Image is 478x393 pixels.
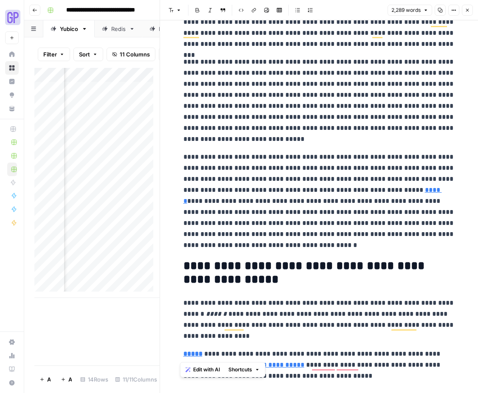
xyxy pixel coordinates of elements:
[43,50,57,59] span: Filter
[388,5,432,16] button: 2,289 words
[5,7,19,28] button: Workspace: Growth Plays
[47,375,51,384] span: Add Row
[225,364,263,375] button: Shortcuts
[107,48,155,61] button: 11 Columns
[5,102,19,115] a: Your Data
[95,20,142,37] a: Redis
[193,366,220,373] span: Edit with AI
[5,376,19,390] button: Help + Support
[43,20,95,37] a: Yubico
[73,48,103,61] button: Sort
[5,362,19,376] a: Learning Hub
[5,75,19,88] a: Insights
[5,48,19,61] a: Home
[34,373,56,386] button: Add Row
[56,373,77,386] button: Add 10 Rows
[5,10,20,25] img: Growth Plays Logo
[5,61,19,75] a: Browse
[60,25,78,33] div: Yubico
[5,335,19,349] a: Settings
[228,366,252,373] span: Shortcuts
[120,50,150,59] span: 11 Columns
[68,375,72,384] span: Add 10 Rows
[391,6,421,14] span: 2,289 words
[142,20,197,37] a: Frontify
[5,349,19,362] a: Usage
[77,373,112,386] div: 14 Rows
[5,88,19,102] a: Opportunities
[112,373,160,386] div: 11/11 Columns
[111,25,126,33] div: Redis
[79,50,90,59] span: Sort
[182,364,223,375] button: Edit with AI
[38,48,70,61] button: Filter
